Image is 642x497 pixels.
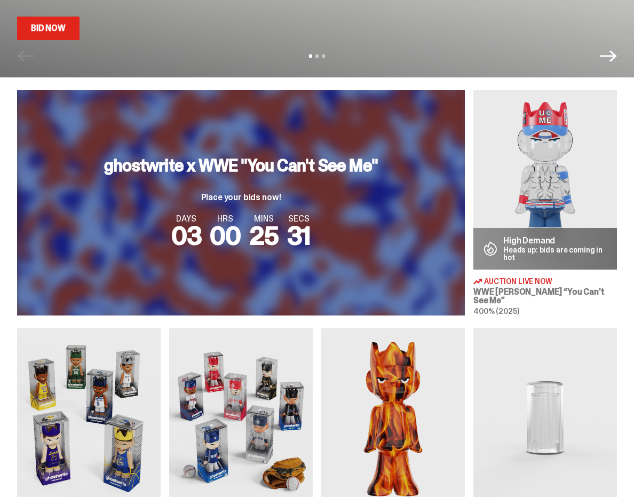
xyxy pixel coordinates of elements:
[503,246,608,261] p: Heads up: bids are coming in hot
[210,215,241,223] span: HRS
[104,193,378,202] p: Place your bids now!
[473,90,617,315] a: You Can't See Me High Demand Heads up: bids are coming in hot Auction Live Now
[171,219,202,253] span: 03
[473,90,617,270] img: You Can't See Me
[322,54,325,58] button: View slide 3
[17,17,80,40] a: Bid Now
[309,54,312,58] button: View slide 1
[249,219,279,253] span: 25
[287,215,311,223] span: SECS
[473,288,617,305] h3: WWE [PERSON_NAME] “You Can't See Me”
[210,219,241,253] span: 00
[484,278,552,285] span: Auction Live Now
[315,54,319,58] button: View slide 2
[503,236,608,245] p: High Demand
[600,48,617,65] button: Next
[287,219,311,253] span: 31
[104,157,378,174] h3: ghostwrite x WWE "You Can't See Me"
[473,306,519,316] span: 400% (2025)
[249,215,279,223] span: MINS
[171,215,202,223] span: DAYS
